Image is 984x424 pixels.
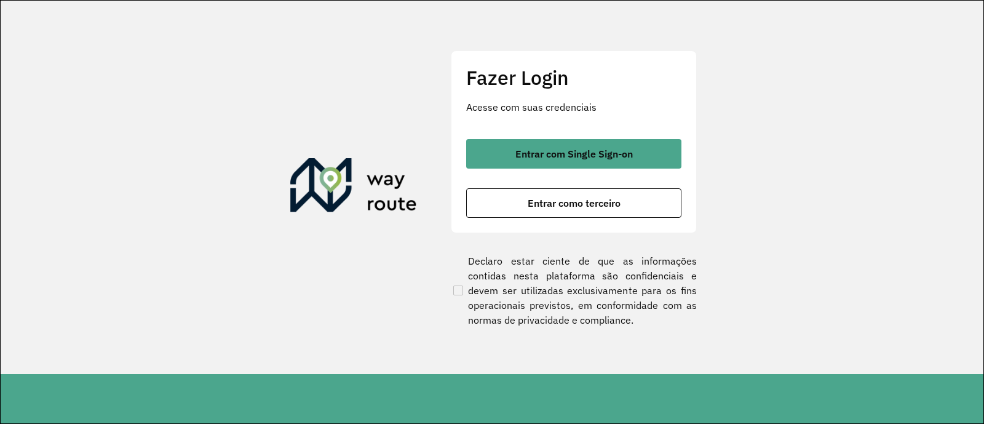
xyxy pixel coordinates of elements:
span: Entrar com Single Sign-on [515,149,633,159]
h2: Fazer Login [466,66,681,89]
span: Entrar como terceiro [528,198,621,208]
button: button [466,188,681,218]
label: Declaro estar ciente de que as informações contidas nesta plataforma são confidenciais e devem se... [451,254,697,327]
img: Roteirizador AmbevTech [290,158,417,217]
button: button [466,139,681,169]
p: Acesse com suas credenciais [466,100,681,114]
